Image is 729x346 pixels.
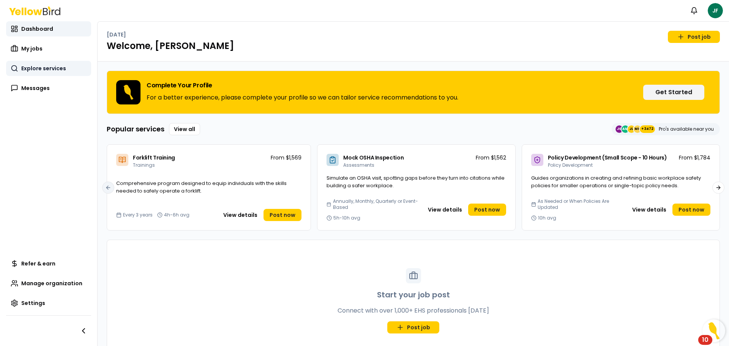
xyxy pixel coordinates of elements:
span: AM [622,125,629,133]
p: From $1,569 [271,154,301,161]
a: My jobs [6,41,91,56]
span: Every 3 years [123,212,153,218]
span: Explore services [21,65,66,72]
span: Post now [474,206,500,213]
h3: Popular services [107,124,164,134]
button: Get Started [643,85,704,100]
span: JL [628,125,635,133]
a: Explore services [6,61,91,76]
p: [DATE] [107,31,126,38]
span: Dashboard [21,25,53,33]
span: +3472 [641,125,653,133]
span: Comprehensive program designed to equip individuals with the skills needed to safely operate a fo... [116,180,287,194]
button: View details [219,209,262,221]
span: 10h avg [538,215,556,221]
span: Guides organizations in creating and refining basic workplace safety policies for smaller operati... [531,174,701,189]
span: Policy Development (Small Scope - 10 Hours) [548,154,667,161]
a: Settings [6,295,91,311]
p: Connect with over 1,000+ EHS professionals [DATE] [338,306,489,315]
button: Open Resource Center, 10 new notifications [702,319,725,342]
a: Dashboard [6,21,91,36]
span: Post now [270,211,295,219]
span: As Needed or When Policies Are Updated [538,198,625,210]
div: Complete Your ProfileFor a better experience, please complete your profile so we can tailor servi... [107,71,720,114]
span: Annually, Monthly, Quarterly or Event-Based [333,198,420,210]
span: Assessments [343,162,374,168]
span: Mock OSHA Inspection [343,154,404,161]
span: Post now [679,206,704,213]
span: Messages [21,84,50,92]
h3: Complete Your Profile [147,82,458,88]
p: From $1,562 [476,154,506,161]
span: Manage organization [21,280,82,287]
a: Post now [672,204,710,216]
span: Forklift Training [133,154,175,161]
span: My jobs [21,45,43,52]
span: JG [615,125,623,133]
button: View details [628,204,671,216]
span: 5h-10h avg [333,215,360,221]
span: Policy Development [548,162,593,168]
a: Post job [387,321,439,333]
a: Post job [668,31,720,43]
span: 4h-6h avg [164,212,189,218]
span: JF [708,3,723,18]
span: Refer & earn [21,260,55,267]
a: Post now [468,204,506,216]
h1: Welcome, [PERSON_NAME] [107,40,720,52]
button: View details [423,204,467,216]
span: Simulate an OSHA visit, spotting gaps before they turn into citations while building a safer work... [327,174,505,189]
span: Trainings [133,162,155,168]
a: View all [169,123,200,135]
p: Pro's available near you [659,126,714,132]
p: For a better experience, please complete your profile so we can tailor service recommendations to... [147,93,458,102]
a: Post now [264,209,301,221]
a: Messages [6,81,91,96]
h3: Start your job post [377,289,450,300]
p: From $1,784 [679,154,710,161]
span: Settings [21,299,45,307]
span: MH [634,125,641,133]
a: Refer & earn [6,256,91,271]
a: Manage organization [6,276,91,291]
